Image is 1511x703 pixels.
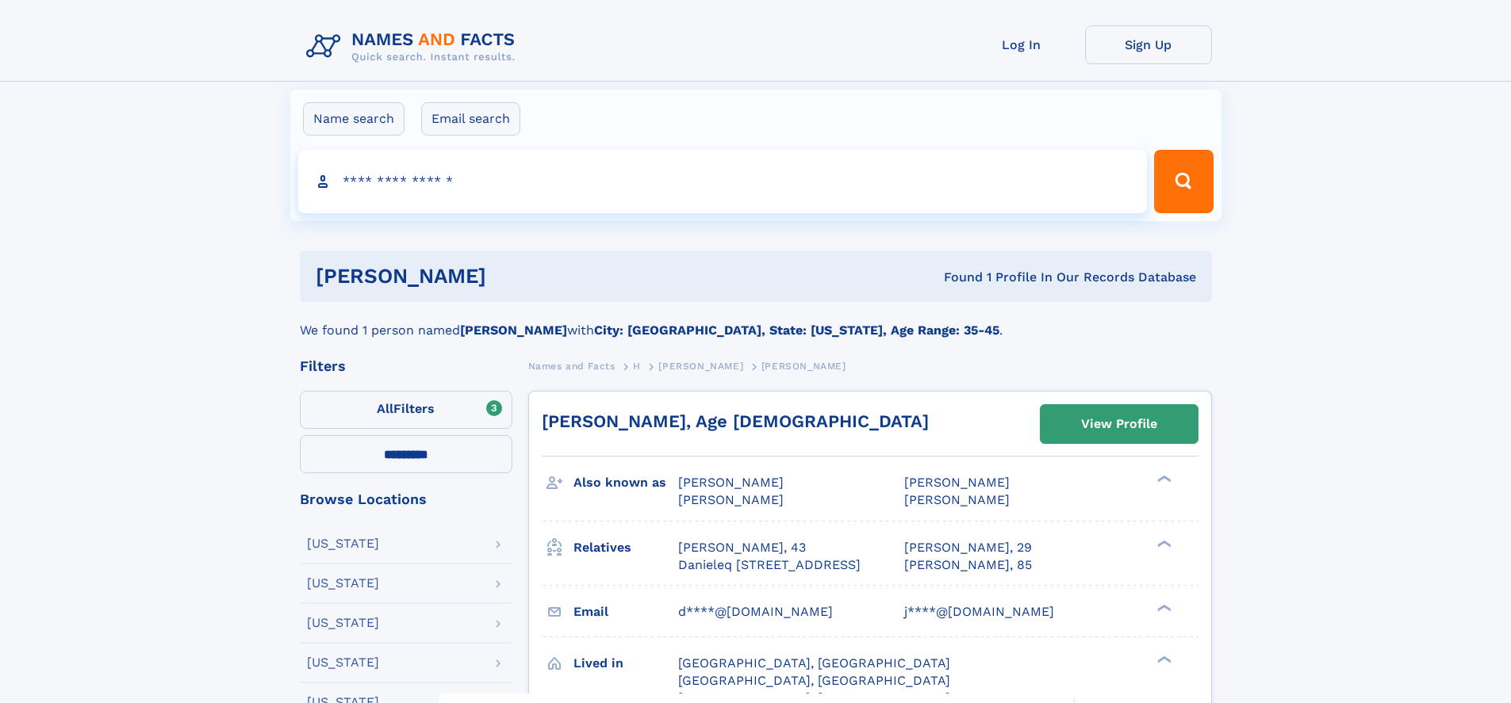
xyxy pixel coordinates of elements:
[316,266,715,286] h1: [PERSON_NAME]
[1153,538,1172,548] div: ❯
[298,150,1148,213] input: search input
[573,598,678,625] h3: Email
[528,356,616,376] a: Names and Facts
[594,323,999,338] b: City: [GEOGRAPHIC_DATA], State: [US_STATE], Age Range: 35-45
[1153,474,1172,484] div: ❯
[377,401,393,416] span: All
[303,102,405,136] label: Name search
[633,361,641,372] span: H
[542,411,929,431] a: [PERSON_NAME], Age [DEMOGRAPHIC_DATA]
[1081,406,1157,442] div: View Profile
[678,655,950,671] span: [GEOGRAPHIC_DATA], [GEOGRAPHIC_DATA]
[678,475,784,490] span: [PERSON_NAME]
[678,673,950,688] span: [GEOGRAPHIC_DATA], [GEOGRAPHIC_DATA]
[573,534,678,561] h3: Relatives
[658,356,743,376] a: [PERSON_NAME]
[300,359,512,373] div: Filters
[307,577,379,590] div: [US_STATE]
[300,391,512,429] label: Filters
[307,617,379,629] div: [US_STATE]
[300,302,1212,340] div: We found 1 person named with .
[678,556,861,574] a: Danieleq [STREET_ADDRESS]
[761,361,846,372] span: [PERSON_NAME]
[715,269,1196,286] div: Found 1 Profile In Our Records Database
[1154,150,1213,213] button: Search Button
[573,650,678,677] h3: Lived in
[904,556,1032,574] a: [PERSON_NAME], 85
[904,492,1010,507] span: [PERSON_NAME]
[678,539,806,556] a: [PERSON_NAME], 43
[300,25,528,68] img: Logo Names and Facts
[1041,405,1198,443] a: View Profile
[421,102,520,136] label: Email search
[1153,654,1172,664] div: ❯
[633,356,641,376] a: H
[958,25,1085,64] a: Log In
[307,656,379,669] div: [US_STATE]
[658,361,743,372] span: [PERSON_NAME]
[678,492,784,507] span: [PERSON_NAME]
[904,539,1032,556] a: [PERSON_NAME], 29
[1085,25,1212,64] a: Sign Up
[460,323,567,338] b: [PERSON_NAME]
[307,537,379,550] div: [US_STATE]
[904,475,1010,490] span: [PERSON_NAME]
[300,492,512,506] div: Browse Locations
[1153,602,1172,613] div: ❯
[573,469,678,496] h3: Also known as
